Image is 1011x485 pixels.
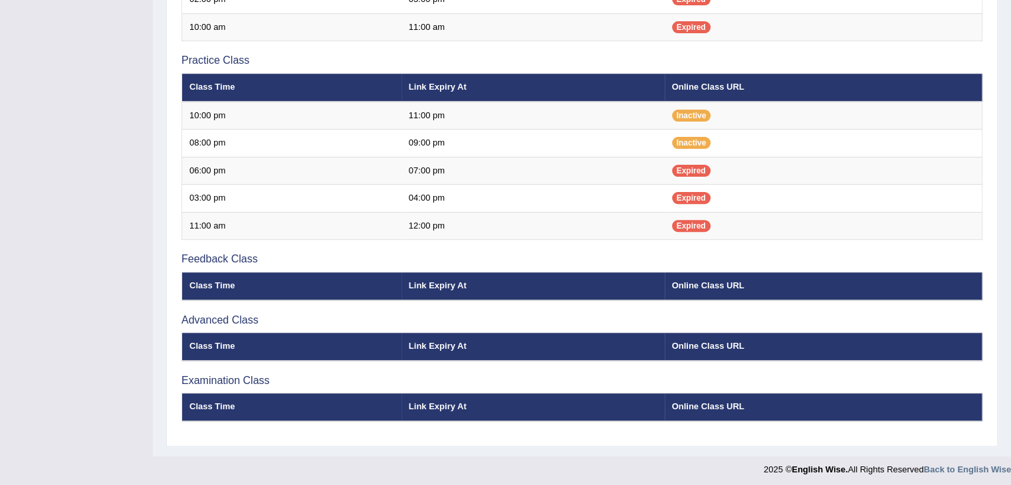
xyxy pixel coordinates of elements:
[181,253,982,265] h3: Feedback Class
[401,212,665,240] td: 12:00 pm
[665,393,982,421] th: Online Class URL
[672,165,711,177] span: Expired
[665,272,982,300] th: Online Class URL
[401,74,665,102] th: Link Expiry At
[181,314,982,326] h3: Advanced Class
[181,54,982,66] h3: Practice Class
[665,333,982,361] th: Online Class URL
[672,137,711,149] span: Inactive
[182,185,401,213] td: 03:00 pm
[401,157,665,185] td: 07:00 pm
[401,272,665,300] th: Link Expiry At
[181,375,982,387] h3: Examination Class
[665,74,982,102] th: Online Class URL
[182,272,401,300] th: Class Time
[182,13,401,41] td: 10:00 am
[401,102,665,130] td: 11:00 pm
[182,393,401,421] th: Class Time
[182,333,401,361] th: Class Time
[182,102,401,130] td: 10:00 pm
[924,464,1011,474] a: Back to English Wise
[672,220,711,232] span: Expired
[182,130,401,157] td: 08:00 pm
[672,110,711,122] span: Inactive
[764,456,1011,476] div: 2025 © All Rights Reserved
[401,13,665,41] td: 11:00 am
[401,185,665,213] td: 04:00 pm
[182,157,401,185] td: 06:00 pm
[672,192,711,204] span: Expired
[401,393,665,421] th: Link Expiry At
[182,212,401,240] td: 11:00 am
[792,464,847,474] strong: English Wise.
[401,333,665,361] th: Link Expiry At
[182,74,401,102] th: Class Time
[672,21,711,33] span: Expired
[401,130,665,157] td: 09:00 pm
